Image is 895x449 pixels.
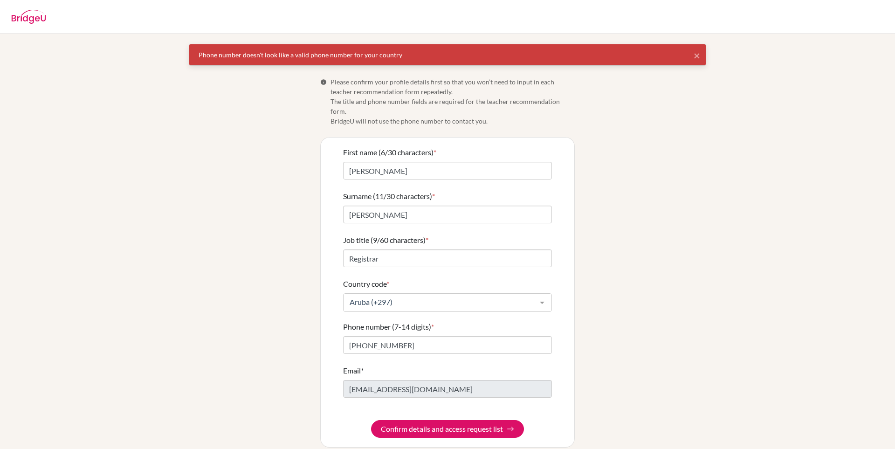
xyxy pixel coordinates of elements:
input: Enter your surname [343,206,552,223]
span: Aruba (+297) [347,297,533,307]
button: Confirm details and access request list [371,420,524,438]
img: Arrow right [507,425,514,433]
label: First name (6/30 characters) [343,147,436,158]
label: Surname (11/30 characters) [343,191,435,202]
span: × [694,48,700,62]
span: Info [320,79,327,85]
label: Job title (9/60 characters) [343,235,428,246]
img: BridgeU logo [11,10,46,24]
input: Enter your number [343,336,552,354]
div: Phone number doesn't look like a valid phone number for your country [199,50,696,60]
input: Enter your job title [343,249,552,267]
span: Please confirm your profile details first so that you won’t need to input in each teacher recomme... [330,77,575,126]
input: Enter your first name [343,162,552,180]
label: Email* [343,365,364,376]
button: Close [694,50,700,61]
label: Country code [343,278,389,290]
label: Phone number (7-14 digits) [343,321,434,332]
